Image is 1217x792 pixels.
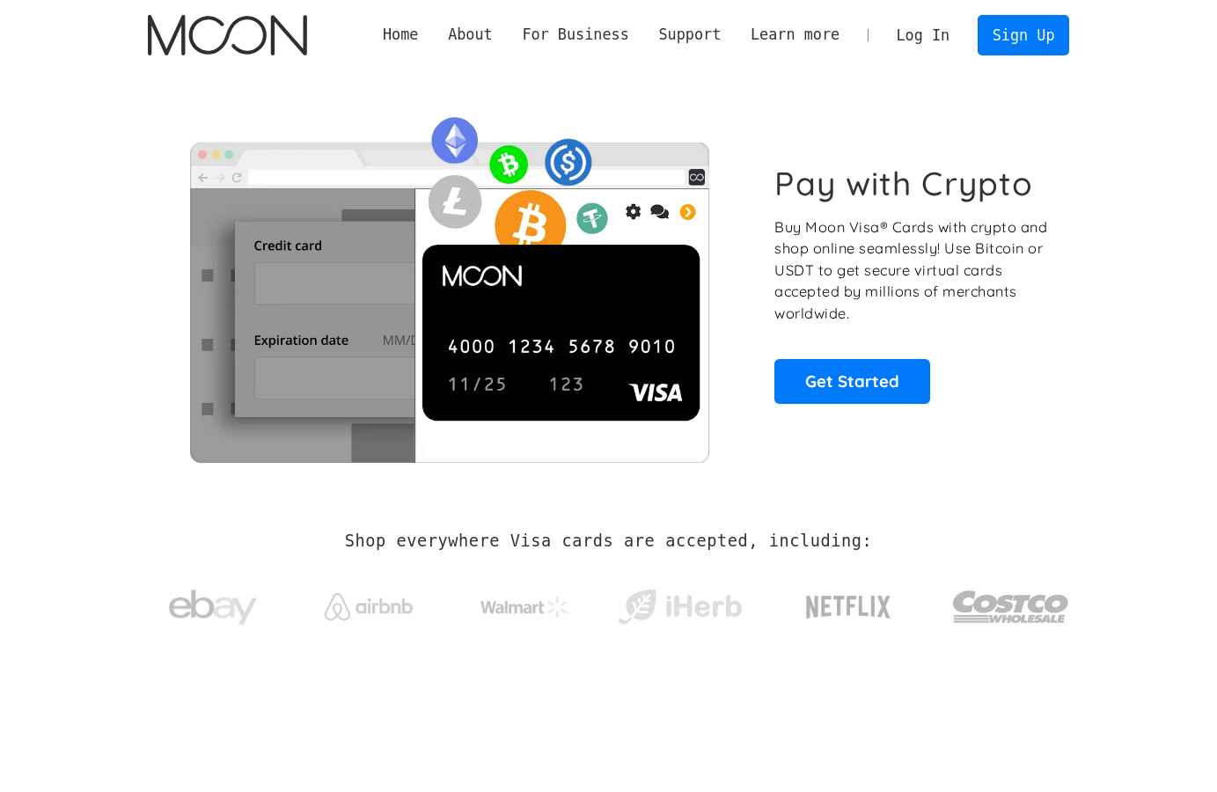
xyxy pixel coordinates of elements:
img: Moon Logo [148,15,307,55]
a: Home [368,24,433,46]
img: Netflix [804,585,892,629]
h2: Shop everywhere Visa cards are accepted, including: [345,532,872,551]
a: home [148,15,307,55]
p: Buy Moon Visa® Cards with crypto and shop online seamlessly! Use Bitcoin or USDT to get secure vi... [774,216,1050,325]
div: Learn more [751,24,839,46]
a: Walmart [458,579,590,627]
div: About [448,24,493,46]
img: Walmart [480,597,568,618]
div: For Business [522,24,628,46]
a: Get Started [774,359,930,403]
img: iHerb [614,584,745,630]
div: About [433,24,507,46]
a: Netflix [770,568,927,638]
img: Moon Cards let you spend your crypto anywhere Visa is accepted. [148,105,751,462]
a: Sign Up [978,15,1069,55]
div: Learn more [736,24,854,46]
div: Support [644,24,736,46]
a: Airbnb [303,576,434,629]
a: Costco [952,556,1070,649]
h1: Pay with Crypto [774,164,1033,203]
img: ebay [169,580,257,635]
a: ebay [148,562,279,644]
img: Airbnb [325,593,413,620]
img: Costco [952,574,1070,640]
a: iHerb [614,567,745,639]
a: Log In [882,16,964,55]
div: Support [658,24,721,46]
div: For Business [508,24,644,46]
